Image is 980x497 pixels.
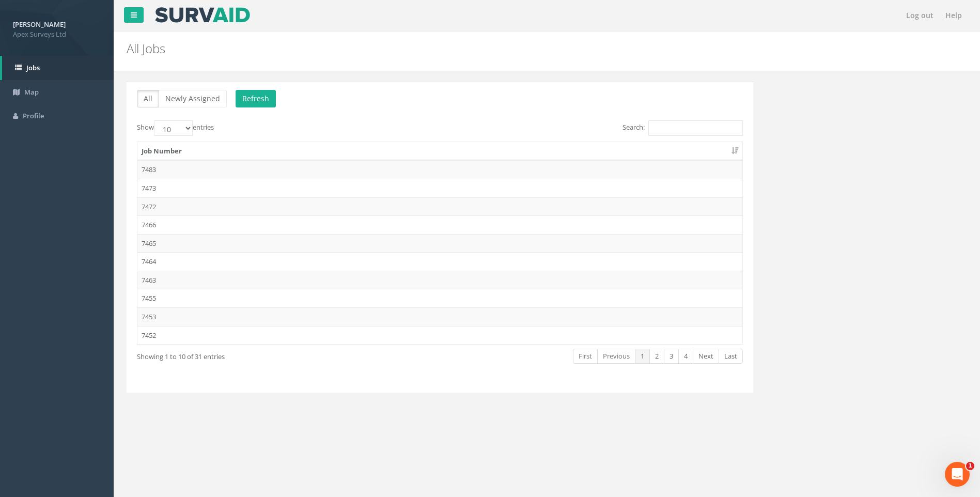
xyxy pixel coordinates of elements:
span: Jobs [26,63,40,72]
td: 7483 [137,160,742,179]
td: 7453 [137,307,742,326]
a: 3 [664,349,679,364]
a: 2 [649,349,664,364]
div: Showing 1 to 10 of 31 entries [137,348,380,362]
span: Apex Surveys Ltd [13,29,101,39]
select: Showentries [154,120,193,136]
span: 1 [966,462,974,470]
a: [PERSON_NAME] Apex Surveys Ltd [13,17,101,39]
a: 1 [635,349,650,364]
td: 7463 [137,271,742,289]
td: 7465 [137,234,742,253]
td: 7473 [137,179,742,197]
label: Search: [623,120,743,136]
a: Last [719,349,743,364]
td: 7466 [137,215,742,234]
td: 7452 [137,326,742,345]
span: Map [24,87,39,97]
input: Search: [648,120,743,136]
label: Show entries [137,120,214,136]
th: Job Number: activate to sort column ascending [137,142,742,161]
span: Profile [23,111,44,120]
button: Refresh [236,90,276,107]
h2: All Jobs [127,42,825,55]
td: 7464 [137,252,742,271]
a: Previous [597,349,635,364]
iframe: Intercom live chat [945,462,970,487]
td: 7472 [137,197,742,216]
a: First [573,349,598,364]
strong: [PERSON_NAME] [13,20,66,29]
td: 7455 [137,289,742,307]
a: 4 [678,349,693,364]
a: Next [693,349,719,364]
a: Jobs [2,56,114,80]
button: Newly Assigned [159,90,227,107]
button: All [137,90,159,107]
